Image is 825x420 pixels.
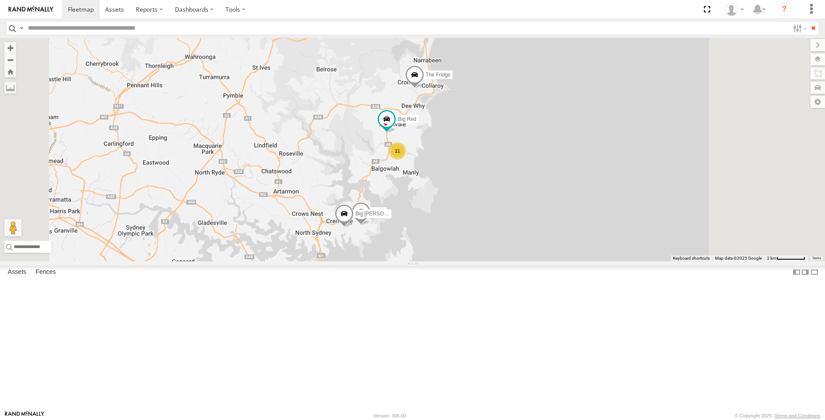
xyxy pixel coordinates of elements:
label: Map Settings [810,96,825,108]
label: Hide Summary Table [810,266,819,278]
img: rand-logo.svg [9,6,53,12]
button: Zoom in [4,42,16,54]
a: Terms and Conditions [775,413,820,418]
span: Moe [372,209,382,215]
span: The Fridge [426,72,451,78]
button: Zoom out [4,54,16,66]
span: 2 km [767,256,776,261]
button: Zoom Home [4,66,16,77]
div: myBins Admin [722,3,747,16]
button: Drag Pegman onto the map to open Street View [4,219,21,236]
a: Visit our Website [5,411,44,420]
button: Keyboard shortcuts [673,255,710,261]
div: © Copyright 2025 - [735,413,820,418]
a: Terms (opens in new tab) [812,257,821,260]
label: Fences [31,266,60,278]
i: ? [777,3,791,16]
div: Version: 306.00 [373,413,406,418]
span: Big Red [398,116,416,122]
span: Map data ©2025 Google [715,256,762,261]
div: 11 [389,142,406,159]
span: Big [PERSON_NAME] [355,211,406,217]
label: Search Filter Options [790,22,808,34]
label: Assets [3,266,31,278]
button: Map scale: 2 km per 63 pixels [764,255,808,261]
label: Measure [4,82,16,94]
label: Dock Summary Table to the Left [792,266,801,278]
label: Dock Summary Table to the Right [801,266,810,278]
label: Search Query [18,22,25,34]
